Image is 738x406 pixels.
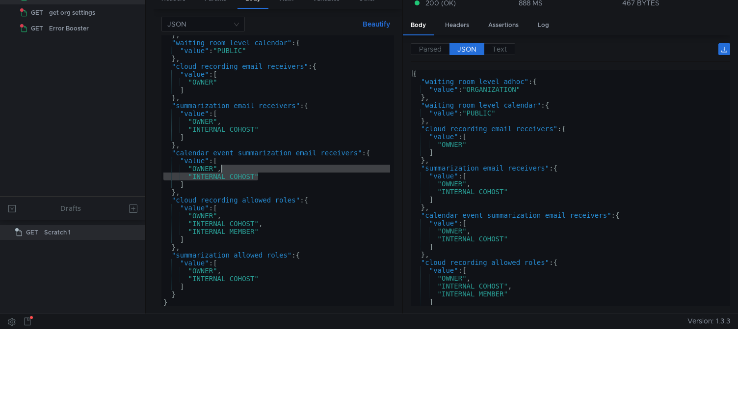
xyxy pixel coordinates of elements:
div: Headers [437,16,477,34]
span: Parsed [419,45,442,54]
span: Version: 1.3.3 [687,314,730,328]
div: Error Booster [49,21,89,36]
span: GET [31,21,43,36]
div: Drafts [60,203,81,214]
button: Beautify [359,18,394,30]
div: Log [530,16,557,34]
div: get org settings [49,5,95,20]
span: GET [31,5,43,20]
span: GET [26,225,38,240]
div: Body [403,16,434,35]
span: Text [492,45,507,54]
span: JSON [457,45,476,54]
div: Assertions [480,16,527,34]
div: Scratch 1 [44,225,71,240]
